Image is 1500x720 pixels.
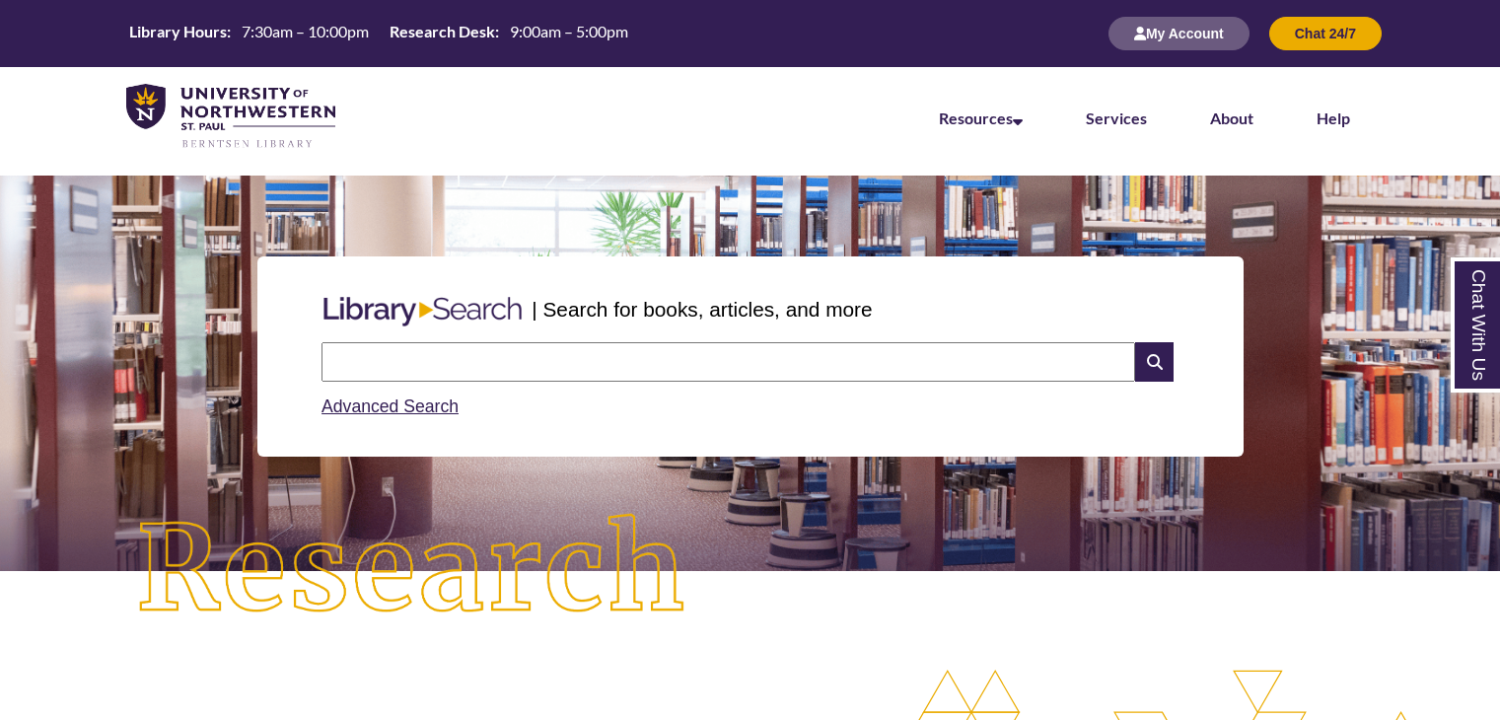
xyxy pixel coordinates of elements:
[382,21,502,42] th: Research Desk:
[1210,108,1253,127] a: About
[121,21,636,47] a: Hours Today
[532,294,872,324] p: | Search for books, articles, and more
[242,22,369,40] span: 7:30am – 10:00pm
[121,21,234,42] th: Library Hours:
[1135,342,1173,382] i: Search
[126,84,335,150] img: UNWSP Library Logo
[75,453,750,687] img: Research
[314,289,532,334] img: Libary Search
[1317,108,1350,127] a: Help
[1269,25,1382,41] a: Chat 24/7
[1269,17,1382,50] button: Chat 24/7
[1108,17,1250,50] button: My Account
[1086,108,1147,127] a: Services
[939,108,1023,127] a: Resources
[321,396,459,416] a: Advanced Search
[121,21,636,45] table: Hours Today
[510,22,628,40] span: 9:00am – 5:00pm
[1108,25,1250,41] a: My Account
